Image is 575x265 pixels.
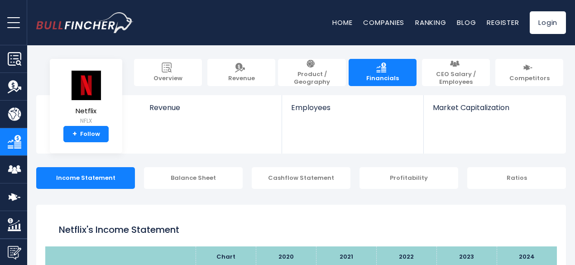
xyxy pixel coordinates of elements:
[59,223,543,236] h1: Netflix's Income Statement
[359,167,458,189] div: Profitability
[134,59,202,86] a: Overview
[36,12,134,33] a: Go to homepage
[282,95,423,127] a: Employees
[144,167,243,189] div: Balance Sheet
[149,103,273,112] span: Revenue
[36,167,135,189] div: Income Statement
[70,117,102,125] small: NFLX
[252,167,350,189] div: Cashflow Statement
[70,107,102,115] span: Netflix
[415,18,446,27] a: Ranking
[72,130,77,138] strong: +
[36,12,134,33] img: bullfincher logo
[433,103,556,112] span: Market Capitalization
[278,59,346,86] a: Product / Geography
[363,18,404,27] a: Companies
[332,18,352,27] a: Home
[153,75,182,82] span: Overview
[349,59,417,86] a: Financials
[70,70,102,126] a: Netflix NFLX
[140,95,282,127] a: Revenue
[424,95,565,127] a: Market Capitalization
[457,18,476,27] a: Blog
[467,167,566,189] div: Ratios
[228,75,255,82] span: Revenue
[63,126,109,142] a: +Follow
[509,75,550,82] span: Competitors
[495,59,563,86] a: Competitors
[366,75,399,82] span: Financials
[426,71,485,86] span: CEO Salary / Employees
[530,11,566,34] a: Login
[487,18,519,27] a: Register
[283,71,341,86] span: Product / Geography
[422,59,490,86] a: CEO Salary / Employees
[207,59,275,86] a: Revenue
[291,103,414,112] span: Employees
